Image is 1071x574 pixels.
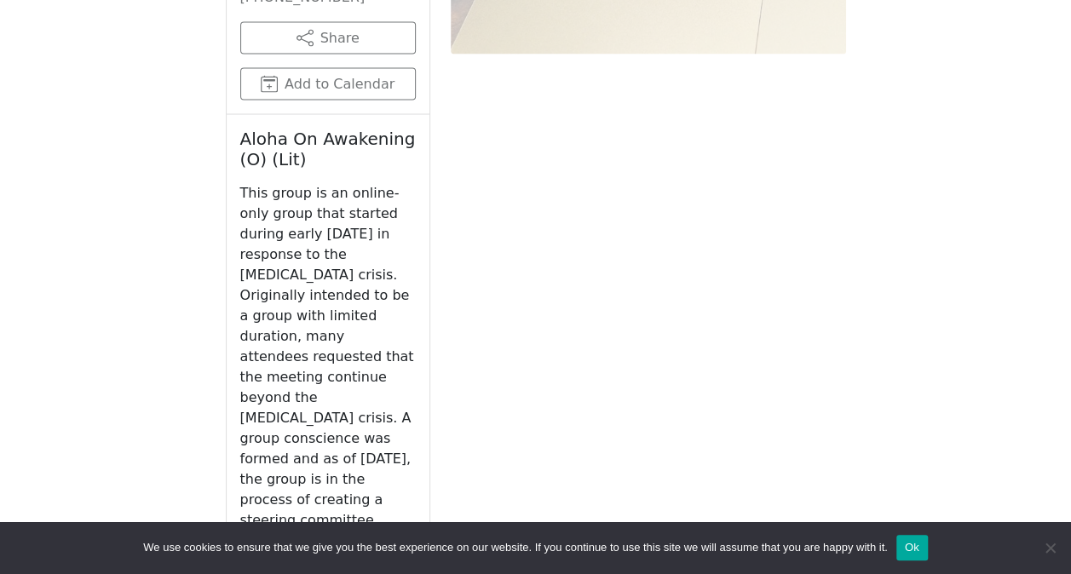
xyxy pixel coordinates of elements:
button: Share [240,21,416,54]
span: No [1041,539,1058,556]
h2: Aloha On Awakening (O) (Lit) [240,128,416,169]
span: We use cookies to ensure that we give you the best experience on our website. If you continue to ... [143,539,887,556]
button: Add to Calendar [240,67,416,100]
button: Ok [896,535,928,560]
